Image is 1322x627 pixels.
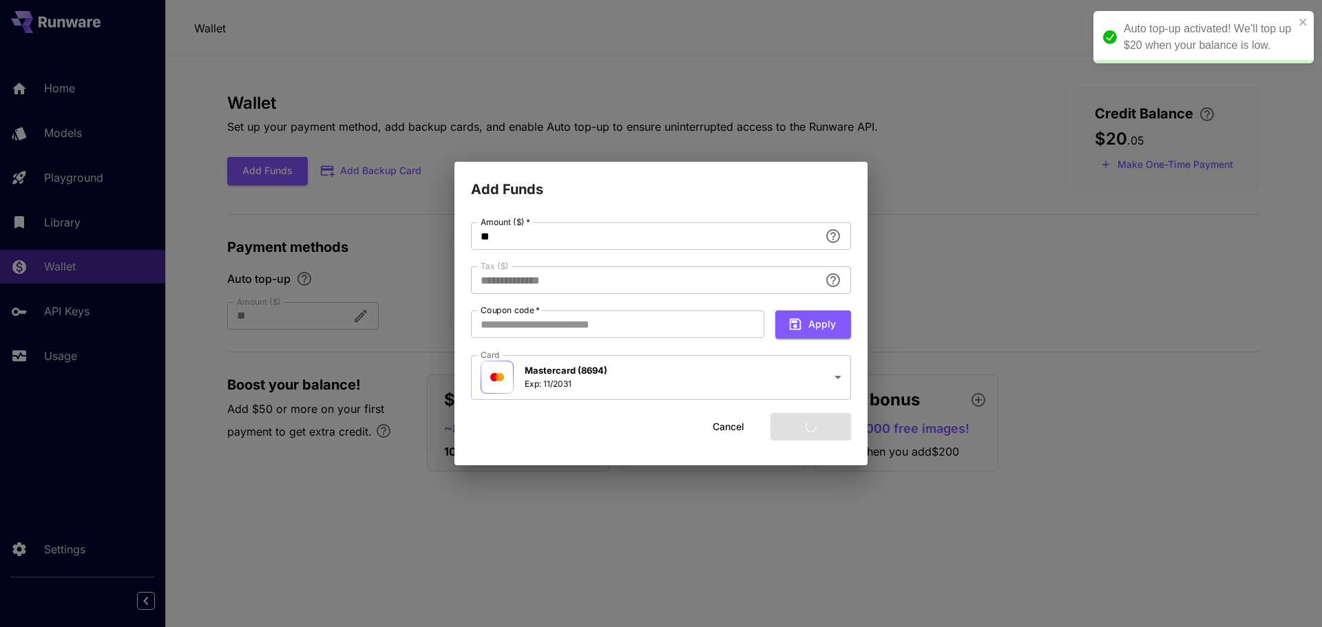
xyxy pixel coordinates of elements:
[481,216,530,228] label: Amount ($)
[525,364,607,378] p: Mastercard (8694)
[481,260,509,272] label: Tax ($)
[697,413,759,441] button: Cancel
[454,162,868,200] h2: Add Funds
[775,310,851,339] button: Apply
[1124,21,1294,54] div: Auto top-up activated! We’ll top up $20 when your balance is low.
[1299,17,1308,28] button: close
[525,378,607,390] p: Exp: 11/2031
[481,304,540,316] label: Coupon code
[481,349,500,361] label: Card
